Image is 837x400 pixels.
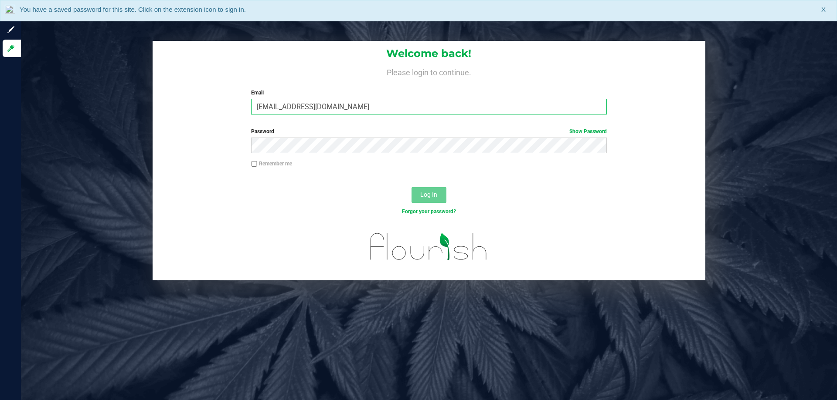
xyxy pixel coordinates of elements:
input: Remember me [251,161,257,167]
label: Email [251,89,606,97]
a: Forgot your password? [402,208,456,215]
inline-svg: Log in [7,44,15,53]
label: Remember me [251,160,292,168]
inline-svg: Sign up [7,25,15,34]
img: notLoggedInIcon.png [5,5,15,17]
span: X [821,5,826,15]
span: Password [251,128,274,134]
a: Show Password [569,128,607,134]
img: flourish_logo.svg [360,225,498,269]
span: You have a saved password for this site. Click on the extension icon to sign in. [20,6,246,13]
span: Log In [420,191,437,198]
h1: Welcome back! [153,48,705,59]
button: Log In [412,187,446,203]
h4: Please login to continue. [153,66,705,77]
